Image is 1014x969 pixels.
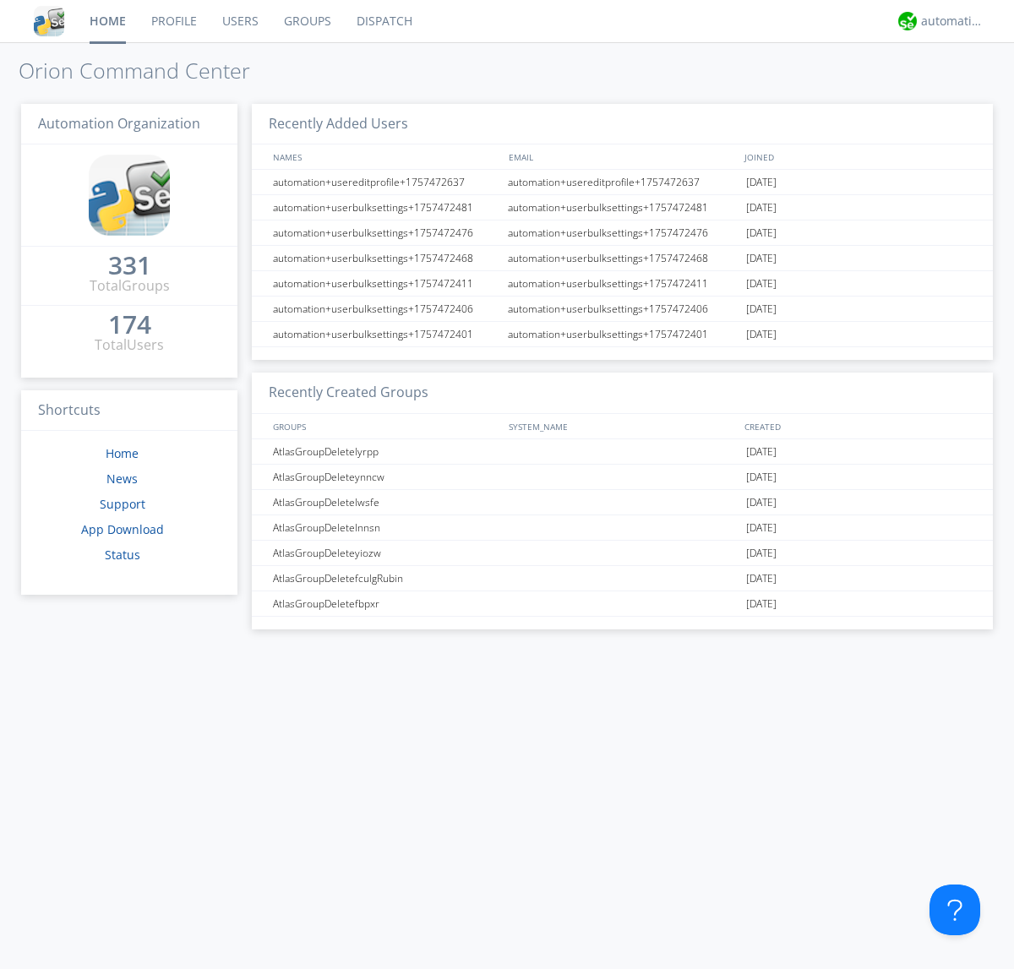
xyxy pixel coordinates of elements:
[252,220,993,246] a: automation+userbulksettings+1757472476automation+userbulksettings+1757472476[DATE]
[746,541,777,566] span: [DATE]
[106,471,138,487] a: News
[269,297,503,321] div: automation+userbulksettings+1757472406
[269,322,503,346] div: automation+userbulksettings+1757472401
[269,566,503,591] div: AtlasGroupDeletefculgRubin
[106,445,139,461] a: Home
[252,490,993,515] a: AtlasGroupDeletelwsfe[DATE]
[90,276,170,296] div: Total Groups
[252,541,993,566] a: AtlasGroupDeleteyiozw[DATE]
[898,12,917,30] img: d2d01cd9b4174d08988066c6d424eccd
[269,246,503,270] div: automation+userbulksettings+1757472468
[746,322,777,347] span: [DATE]
[252,246,993,271] a: automation+userbulksettings+1757472468automation+userbulksettings+1757472468[DATE]
[746,566,777,591] span: [DATE]
[740,144,977,169] div: JOINED
[252,373,993,414] h3: Recently Created Groups
[89,155,170,236] img: cddb5a64eb264b2086981ab96f4c1ba7
[504,271,742,296] div: automation+userbulksettings+1757472411
[269,170,503,194] div: automation+usereditprofile+1757472637
[746,170,777,195] span: [DATE]
[269,195,503,220] div: automation+userbulksettings+1757472481
[252,439,993,465] a: AtlasGroupDeletelyrpp[DATE]
[108,257,151,276] a: 331
[252,297,993,322] a: automation+userbulksettings+1757472406automation+userbulksettings+1757472406[DATE]
[108,316,151,333] div: 174
[504,195,742,220] div: automation+userbulksettings+1757472481
[504,246,742,270] div: automation+userbulksettings+1757472468
[108,316,151,335] a: 174
[252,465,993,490] a: AtlasGroupDeleteynncw[DATE]
[21,390,237,432] h3: Shortcuts
[740,414,977,438] div: CREATED
[746,515,777,541] span: [DATE]
[95,335,164,355] div: Total Users
[252,566,993,591] a: AtlasGroupDeletefculgRubin[DATE]
[746,490,777,515] span: [DATE]
[38,114,200,133] span: Automation Organization
[252,170,993,195] a: automation+usereditprofile+1757472637automation+usereditprofile+1757472637[DATE]
[269,144,500,169] div: NAMES
[746,271,777,297] span: [DATE]
[504,322,742,346] div: automation+userbulksettings+1757472401
[746,439,777,465] span: [DATE]
[100,496,145,512] a: Support
[252,322,993,347] a: automation+userbulksettings+1757472401automation+userbulksettings+1757472401[DATE]
[504,414,740,438] div: SYSTEM_NAME
[929,885,980,935] iframe: Toggle Customer Support
[504,170,742,194] div: automation+usereditprofile+1757472637
[105,547,140,563] a: Status
[746,246,777,271] span: [DATE]
[252,271,993,297] a: automation+userbulksettings+1757472411automation+userbulksettings+1757472411[DATE]
[746,195,777,220] span: [DATE]
[108,257,151,274] div: 331
[746,297,777,322] span: [DATE]
[81,521,164,537] a: App Download
[252,591,993,617] a: AtlasGroupDeletefbpxr[DATE]
[504,220,742,245] div: automation+userbulksettings+1757472476
[252,515,993,541] a: AtlasGroupDeletelnnsn[DATE]
[269,271,503,296] div: automation+userbulksettings+1757472411
[252,195,993,220] a: automation+userbulksettings+1757472481automation+userbulksettings+1757472481[DATE]
[746,465,777,490] span: [DATE]
[269,515,503,540] div: AtlasGroupDeletelnnsn
[746,220,777,246] span: [DATE]
[269,465,503,489] div: AtlasGroupDeleteynncw
[269,439,503,464] div: AtlasGroupDeletelyrpp
[746,591,777,617] span: [DATE]
[34,6,64,36] img: cddb5a64eb264b2086981ab96f4c1ba7
[269,591,503,616] div: AtlasGroupDeletefbpxr
[269,414,500,438] div: GROUPS
[504,297,742,321] div: automation+userbulksettings+1757472406
[504,144,740,169] div: EMAIL
[269,220,503,245] div: automation+userbulksettings+1757472476
[252,104,993,145] h3: Recently Added Users
[269,490,503,514] div: AtlasGroupDeletelwsfe
[921,13,984,30] div: automation+atlas
[269,541,503,565] div: AtlasGroupDeleteyiozw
